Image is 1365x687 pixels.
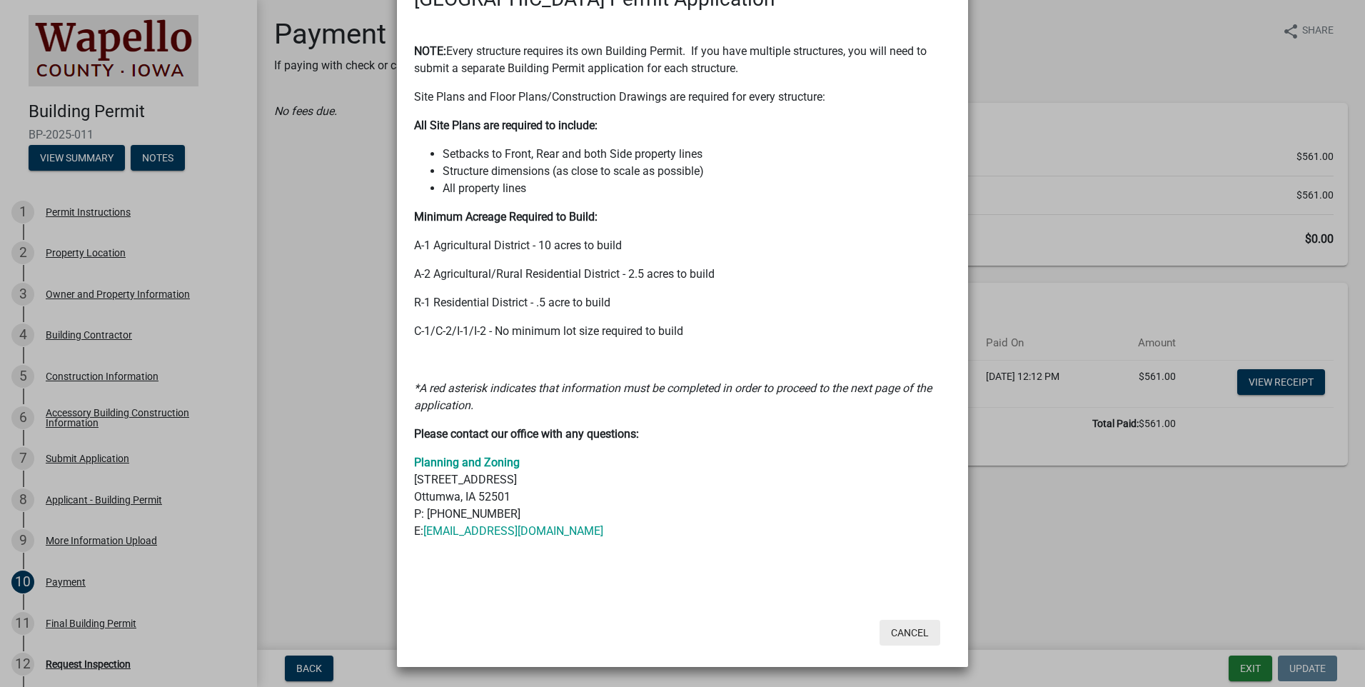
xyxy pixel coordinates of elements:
[414,266,951,283] p: A-2 Agricultural/Rural Residential District - 2.5 acres to build
[414,43,951,77] p: Every structure requires its own Building Permit. If you have multiple structures, you will need ...
[414,454,951,540] p: [STREET_ADDRESS] Ottumwa, IA 52501 P: [PHONE_NUMBER] E:
[414,456,520,469] a: Planning and Zoning
[414,44,446,58] strong: NOTE:
[414,427,639,441] strong: Please contact our office with any questions:
[414,210,598,224] strong: Minimum Acreage Required to Build:
[443,180,951,197] li: All property lines
[414,89,951,106] p: Site Plans and Floor Plans/Construction Drawings are required for every structure:
[443,163,951,180] li: Structure dimensions (as close to scale as possible)
[423,524,603,538] a: [EMAIL_ADDRESS][DOMAIN_NAME]
[880,620,940,646] button: Cancel
[414,237,951,254] p: A-1 Agricultural District - 10 acres to build
[414,119,598,132] strong: All Site Plans are required to include:
[414,323,951,340] p: C-1/C-2/I-1/I-2 - No minimum lot size required to build
[443,146,951,163] li: Setbacks to Front, Rear and both Side property lines
[414,294,951,311] p: R-1 Residential District - .5 acre to build
[414,381,932,412] i: *A red asterisk indicates that information must be completed in order to proceed to the next page...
